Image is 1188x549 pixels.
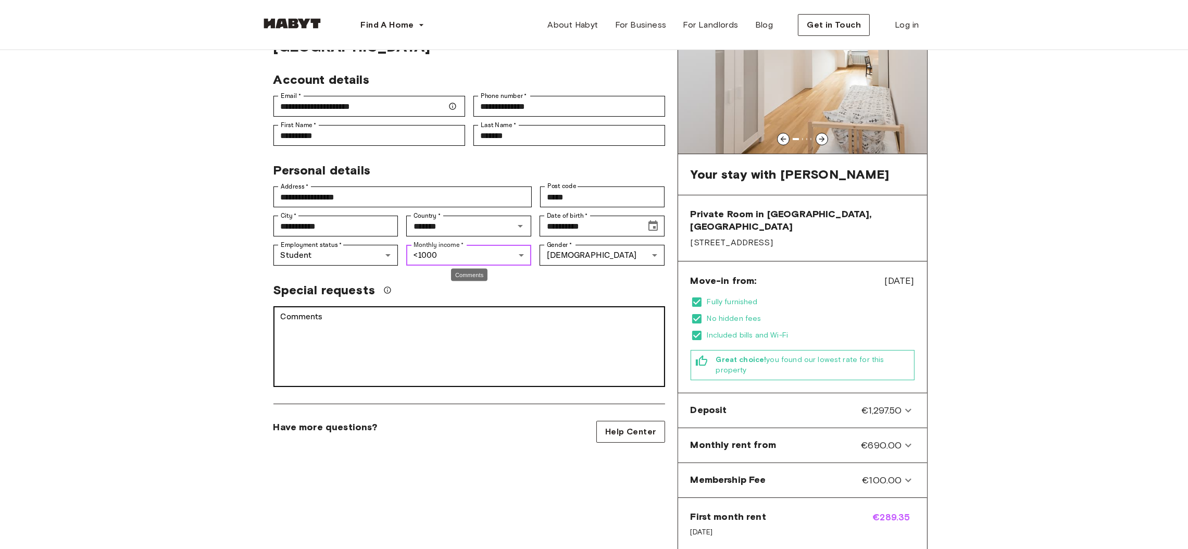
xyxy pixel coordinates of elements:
[862,473,902,487] span: €100.00
[747,15,782,35] a: Blog
[885,274,915,288] span: [DATE]
[683,19,738,31] span: For Landlords
[895,19,919,31] span: Log in
[540,186,665,207] div: Post code
[383,286,392,294] svg: We'll do our best to accommodate your request, but please note we can't guarantee it will be poss...
[273,282,375,298] span: Special requests
[273,245,398,266] div: Student
[596,421,665,443] a: Help Center
[539,15,606,35] a: About Habyt
[691,510,766,523] span: First month rent
[273,186,532,207] div: Address
[605,426,656,438] span: Help Center
[682,397,923,423] div: Deposit€1,297.50
[281,120,317,130] label: First Name
[281,211,297,220] label: City
[691,208,915,233] span: Private Room in [GEOGRAPHIC_DATA], [GEOGRAPHIC_DATA]
[448,102,457,110] svg: Make sure your email is correct — we'll send your booking details there.
[540,245,665,266] div: [DEMOGRAPHIC_DATA]
[406,245,531,266] div: <1000
[281,182,309,191] label: Address
[861,439,902,452] span: €690.00
[273,72,369,87] span: Account details
[707,330,915,341] span: Included bills and Wi-Fi
[451,268,487,281] div: Comments
[281,91,301,101] label: Email
[414,240,464,249] label: Monthly income
[273,125,465,146] div: First Name
[281,240,342,249] label: Employment status
[807,19,861,31] span: Get in Touch
[547,19,598,31] span: About Habyt
[261,18,323,29] img: Habyt
[615,19,667,31] span: For Business
[691,527,766,538] span: [DATE]
[678,8,927,154] img: Image of the room
[353,15,433,35] button: Find A Home
[691,237,915,248] span: [STREET_ADDRESS]
[707,314,915,324] span: No hidden fees
[481,91,527,101] label: Phone number
[886,15,927,35] a: Log in
[682,432,923,458] div: Monthly rent from€690.00
[707,297,915,307] span: Fully furnished
[473,125,665,146] div: Last Name
[547,182,577,191] label: Post code
[414,211,441,220] label: Country
[481,120,517,130] label: Last Name
[607,15,675,35] a: For Business
[691,439,777,452] span: Monthly rent from
[716,355,767,364] b: Great choice!
[798,14,870,36] button: Get in Touch
[861,404,902,417] span: €1,297.50
[361,19,414,31] span: Find A Home
[473,96,665,117] div: Phone number
[682,467,923,493] div: Membership Fee€100.00
[273,163,370,178] span: Personal details
[691,274,757,287] span: Move-in from:
[691,473,766,487] span: Membership Fee
[513,219,528,233] button: Open
[674,15,746,35] a: For Landlords
[273,421,378,433] span: Have more questions?
[547,211,587,220] label: Date of birth
[643,216,664,236] button: Choose date, selected date is Apr 2, 2006
[273,216,398,236] div: City
[755,19,773,31] span: Blog
[691,404,727,417] span: Deposit
[691,167,890,182] span: Your stay with [PERSON_NAME]
[547,240,572,249] label: Gender
[273,306,665,387] div: Comments
[716,355,910,376] span: you found our lowest rate for this property
[872,510,914,538] span: €289.35
[273,96,465,117] div: Email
